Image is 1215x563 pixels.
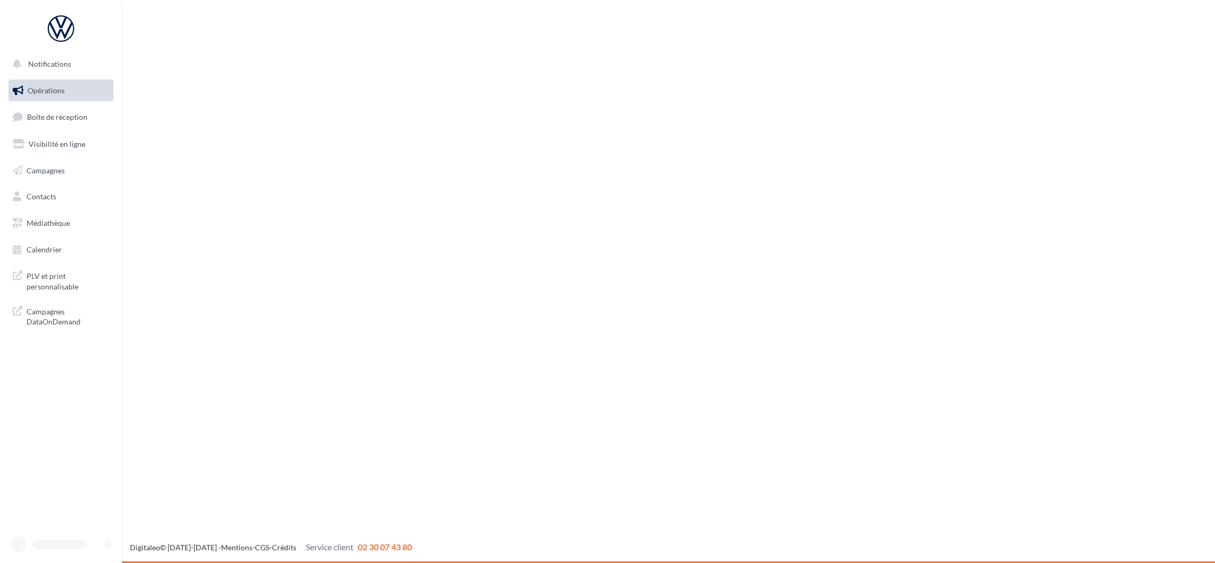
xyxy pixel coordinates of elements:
a: Boîte de réception [6,105,116,128]
span: Médiathèque [27,218,70,227]
span: © [DATE]-[DATE] - - - [130,543,412,552]
span: 02 30 07 43 80 [358,542,412,552]
a: Médiathèque [6,212,116,234]
button: Notifications [6,53,111,75]
a: Campagnes DataOnDemand [6,300,116,331]
span: Campagnes [27,165,65,174]
a: Digitaleo [130,543,160,552]
span: Campagnes DataOnDemand [27,304,109,327]
a: Mentions [221,543,252,552]
span: Notifications [28,59,71,68]
a: Crédits [272,543,296,552]
span: Visibilité en ligne [29,139,85,148]
a: Campagnes [6,160,116,182]
a: Contacts [6,186,116,208]
a: PLV et print personnalisable [6,265,116,296]
a: Opérations [6,80,116,102]
a: Visibilité en ligne [6,133,116,155]
a: CGS [255,543,269,552]
span: Service client [306,542,354,552]
span: Boîte de réception [27,112,87,121]
span: Opérations [28,86,65,95]
span: Contacts [27,192,56,201]
span: Calendrier [27,245,62,254]
span: PLV et print personnalisable [27,269,109,292]
a: Calendrier [6,239,116,261]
